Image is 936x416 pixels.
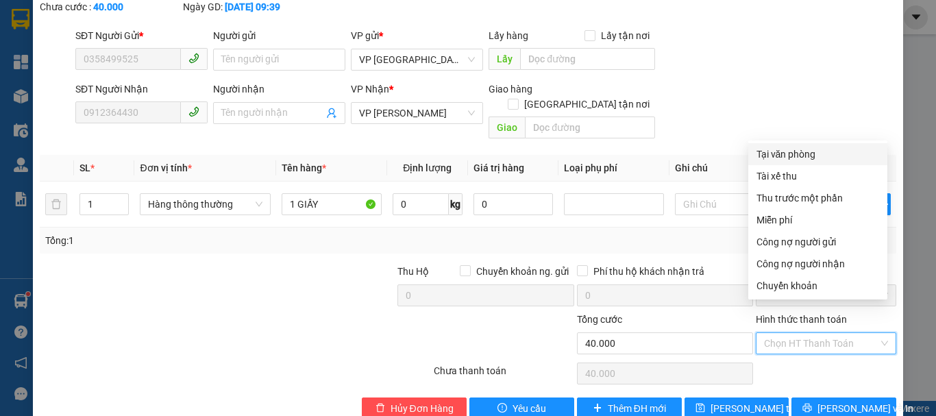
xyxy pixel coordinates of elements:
[75,82,208,97] div: SĐT Người Nhận
[756,314,847,325] label: Hình thức thanh toán
[520,48,655,70] input: Dọc đường
[326,108,337,119] span: user-add
[359,49,475,70] span: VP Bình Lộc
[817,401,913,416] span: [PERSON_NAME] và In
[397,266,429,277] span: Thu Hộ
[513,401,546,416] span: Yêu cầu
[764,333,888,354] span: Chọn HT Thanh Toán
[188,106,199,117] span: phone
[489,30,528,41] span: Lấy hàng
[525,117,655,138] input: Dọc đường
[432,363,576,387] div: Chưa thanh toán
[695,403,705,414] span: save
[608,401,666,416] span: Thêm ĐH mới
[128,51,573,68] li: Hotline: 1900252555
[213,28,345,43] div: Người gửi
[756,278,879,293] div: Chuyển khoản
[756,169,879,184] div: Tài xế thu
[473,162,524,173] span: Giá trị hàng
[282,193,382,215] input: VD: Bàn, Ghế
[489,48,520,70] span: Lấy
[497,403,507,414] span: exclamation-circle
[588,264,710,279] span: Phí thu hộ khách nhận trả
[148,194,262,215] span: Hàng thông thường
[489,117,525,138] span: Giao
[128,34,573,51] li: Cổ Đạm, xã [GEOGRAPHIC_DATA], [GEOGRAPHIC_DATA]
[593,403,602,414] span: plus
[351,28,483,43] div: VP gửi
[359,103,475,123] span: VP Hoàng Liệt
[17,99,204,145] b: GỬI : VP [GEOGRAPHIC_DATA]
[213,82,345,97] div: Người nhận
[188,53,199,64] span: phone
[756,234,879,249] div: Công nợ người gửi
[489,84,532,95] span: Giao hàng
[756,256,879,271] div: Công nợ người nhận
[577,314,622,325] span: Tổng cước
[756,212,879,228] div: Miễn phí
[802,403,812,414] span: printer
[79,162,90,173] span: SL
[403,162,452,173] span: Định lượng
[711,401,820,416] span: [PERSON_NAME] thay đổi
[756,147,879,162] div: Tại văn phòng
[45,193,67,215] button: delete
[519,97,655,112] span: [GEOGRAPHIC_DATA] tận nơi
[17,17,86,86] img: logo.jpg
[595,28,655,43] span: Lấy tận nơi
[756,191,879,206] div: Thu trước một phần
[748,253,887,275] div: Cước gửi hàng sẽ được ghi vào công nợ của người nhận
[449,193,463,215] span: kg
[471,264,574,279] span: Chuyển khoản ng. gửi
[351,84,389,95] span: VP Nhận
[669,155,780,182] th: Ghi chú
[558,155,669,182] th: Loại phụ phí
[748,231,887,253] div: Cước gửi hàng sẽ được ghi vào công nợ của người gửi
[391,401,454,416] span: Hủy Đơn Hàng
[282,162,326,173] span: Tên hàng
[93,1,123,12] b: 40.000
[375,403,385,414] span: delete
[675,193,775,215] input: Ghi Chú
[140,162,191,173] span: Đơn vị tính
[225,1,280,12] b: [DATE] 09:39
[45,233,362,248] div: Tổng: 1
[75,28,208,43] div: SĐT Người Gửi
